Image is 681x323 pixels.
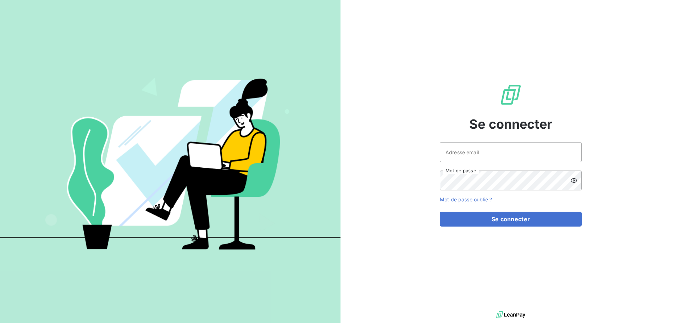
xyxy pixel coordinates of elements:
input: placeholder [440,142,582,162]
a: Mot de passe oublié ? [440,196,492,202]
button: Se connecter [440,212,582,227]
span: Se connecter [469,115,552,134]
img: logo [496,310,525,320]
img: Logo LeanPay [499,83,522,106]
